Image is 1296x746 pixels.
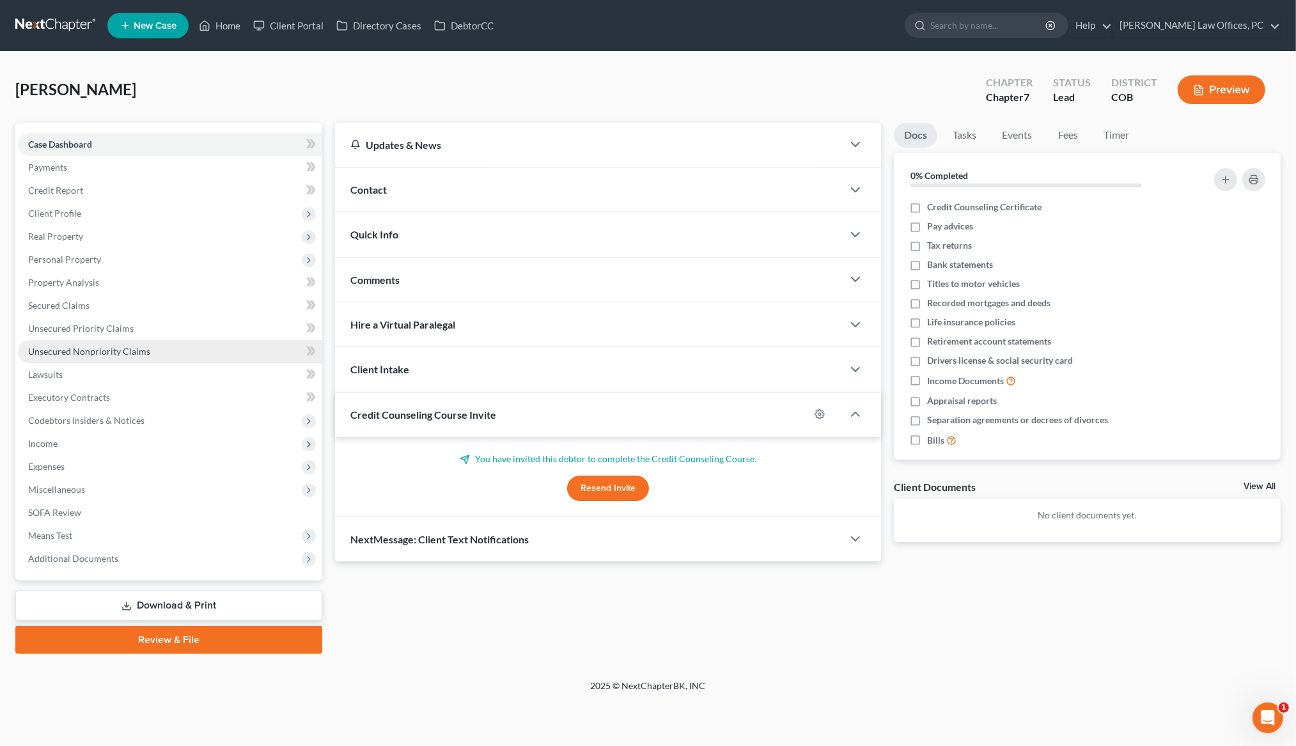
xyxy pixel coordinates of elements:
p: No client documents yet. [904,509,1270,522]
span: Means Test [28,530,72,541]
span: Unsecured Nonpriority Claims [28,346,150,357]
span: Income Documents [927,375,1004,387]
span: Bills [927,434,944,447]
span: Miscellaneous [28,484,85,495]
a: Secured Claims [18,294,322,317]
span: Unsecured Priority Claims [28,323,134,334]
div: Status [1053,75,1091,90]
a: Property Analysis [18,271,322,294]
span: Recorded mortgages and deeds [927,297,1050,309]
span: Comments [350,274,400,286]
span: Titles to motor vehicles [927,277,1020,290]
a: Fees [1047,123,1088,148]
a: Credit Report [18,179,322,202]
div: Chapter [986,90,1033,105]
a: Payments [18,156,322,179]
p: You have invited this debtor to complete the Credit Counseling Course. [350,453,866,465]
div: District [1111,75,1157,90]
a: Docs [894,123,937,148]
a: Directory Cases [330,14,428,37]
a: SOFA Review [18,501,322,524]
strong: 0% Completed [910,170,968,181]
span: Drivers license & social security card [927,354,1073,367]
a: Case Dashboard [18,133,322,156]
span: Credit Report [28,185,83,196]
a: Help [1069,14,1112,37]
span: Codebtors Insiders & Notices [28,415,144,426]
span: Expenses [28,461,65,472]
span: [PERSON_NAME] [15,80,136,98]
span: Credit Counseling Certificate [927,201,1042,214]
span: NextMessage: Client Text Notifications [350,533,529,545]
span: Credit Counseling Course Invite [350,408,496,421]
span: SOFA Review [28,507,81,518]
a: DebtorCC [428,14,500,37]
span: 7 [1024,91,1029,103]
a: View All [1244,482,1276,491]
a: Download & Print [15,591,322,621]
a: [PERSON_NAME] Law Offices, PC [1113,14,1280,37]
div: Lead [1053,90,1091,105]
span: Appraisal reports [927,394,997,407]
a: Executory Contracts [18,386,322,409]
a: Unsecured Priority Claims [18,317,322,340]
span: Retirement account statements [927,335,1051,348]
a: Review & File [15,626,322,654]
span: Client Profile [28,208,81,219]
span: Secured Claims [28,300,90,311]
a: Events [992,123,1042,148]
span: Tax returns [927,239,972,252]
span: Contact [350,183,387,196]
div: Updates & News [350,138,828,152]
span: Bank statements [927,258,993,271]
a: Client Portal [247,14,330,37]
span: Real Property [28,231,83,242]
span: Life insurance policies [927,316,1015,329]
span: 1 [1279,703,1289,713]
span: Separation agreements or decrees of divorces [927,414,1108,426]
span: Quick Info [350,228,398,240]
span: Hire a Virtual Paralegal [350,318,455,330]
div: COB [1111,90,1157,105]
span: Income [28,438,58,449]
span: Property Analysis [28,277,99,288]
a: Timer [1093,123,1139,148]
iframe: Intercom live chat [1253,703,1283,733]
span: New Case [134,21,176,31]
a: Unsecured Nonpriority Claims [18,340,322,363]
span: Client Intake [350,363,409,375]
button: Preview [1178,75,1265,104]
a: Home [192,14,247,37]
input: Search by name... [930,13,1047,37]
div: Chapter [986,75,1033,90]
span: Executory Contracts [28,392,110,403]
span: Pay advices [927,220,973,233]
span: Lawsuits [28,369,63,380]
span: Case Dashboard [28,139,92,150]
div: Client Documents [894,480,976,493]
div: 2025 © NextChapterBK, INC [284,680,1013,703]
span: Personal Property [28,254,101,265]
span: Additional Documents [28,553,118,564]
button: Resend Invite [567,476,649,501]
span: Payments [28,162,67,173]
a: Lawsuits [18,363,322,386]
a: Tasks [942,123,987,148]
